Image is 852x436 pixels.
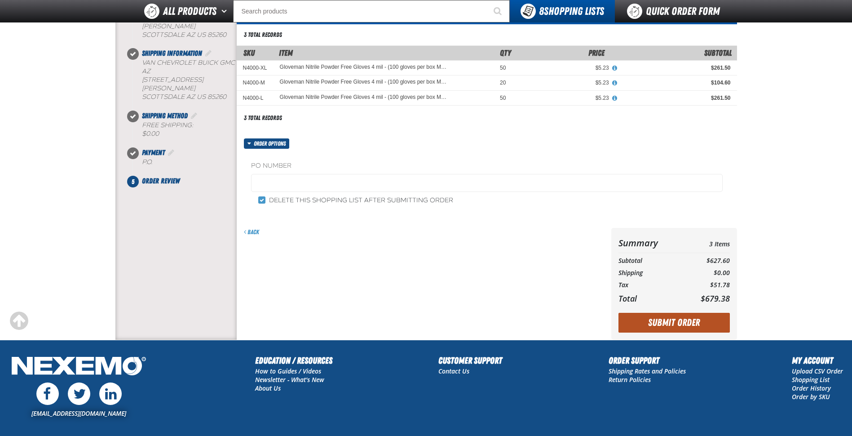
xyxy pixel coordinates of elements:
[618,313,730,333] button: Submit Order
[539,5,604,18] span: Shopping Lists
[618,279,683,291] th: Tax
[279,48,293,58] span: Item
[142,148,165,157] span: Payment
[204,49,213,58] a: Edit Shipping Information
[163,3,216,19] span: All Products
[142,59,235,75] span: Van Chevrolet Buick GMC AZ
[244,114,282,122] div: 3 total records
[142,130,159,138] strong: $0.00
[254,138,289,149] span: Order options
[609,375,651,384] a: Return Policies
[792,392,830,401] a: Order by SKU
[207,31,226,39] bdo: 85260
[618,255,683,267] th: Subtotal
[255,375,324,384] a: Newsletter - What's New
[167,148,176,157] a: Edit Payment
[792,375,830,384] a: Shopping List
[243,48,255,58] a: SKU
[682,279,729,291] td: $51.78
[9,311,29,331] div: Scroll to the top
[142,177,180,185] span: Order Review
[618,291,683,306] th: Total
[237,61,274,76] td: N4000-XL
[438,354,502,367] h2: Customer Support
[618,235,683,251] th: Summary
[438,367,469,375] a: Contact Us
[518,64,609,71] div: $5.23
[127,176,139,187] span: 5
[539,5,544,18] strong: 8
[609,79,621,87] button: View All Prices for Gloveman Nitrile Powder Free Gloves 4 mil - (100 gloves per box MIN 10 box or...
[792,367,843,375] a: Upload CSV Order
[609,367,686,375] a: Shipping Rates and Policies
[244,138,290,149] button: Order options
[133,111,237,147] li: Shipping Method. Step 3 of 5. Completed
[244,31,282,39] div: 3 total records
[500,80,506,86] span: 20
[237,76,274,90] td: N4000-M
[142,49,202,58] span: Shipping Information
[618,267,683,279] th: Shipping
[792,384,831,392] a: Order History
[682,267,729,279] td: $0.00
[9,354,149,380] img: Nexemo Logo
[500,65,506,71] span: 50
[792,354,843,367] h2: My Account
[500,48,511,58] span: Qty
[704,48,732,58] span: Subtotal
[255,367,321,375] a: How to Guides / Videos
[142,121,237,138] div: Free Shipping:
[142,31,185,39] span: SCOTTSDALE
[682,235,729,251] td: 3 Items
[237,90,274,105] td: N4000-L
[207,93,226,101] bdo: 85260
[255,384,281,392] a: About Us
[518,94,609,102] div: $5.23
[518,79,609,86] div: $5.23
[622,79,731,86] div: $104.60
[280,94,447,101] a: Gloveman Nitrile Powder Free Gloves 4 mil - (100 gloves per box MIN 10 box order) - L
[142,76,203,92] span: [STREET_ADDRESS][PERSON_NAME]
[133,176,237,187] li: Order Review. Step 5 of 5. Not Completed
[682,255,729,267] td: $627.60
[701,293,730,304] span: $679.38
[258,196,453,205] label: Delete this shopping list after submitting order
[133,147,237,176] li: Payment. Step 4 of 5. Completed
[500,95,506,101] span: 50
[280,64,447,71] a: Gloveman Nitrile Powder Free Gloves 4 mil - (100 gloves per box MIN 10 box order) - XL
[142,158,237,167] div: P.O.
[622,94,731,102] div: $261.50
[280,79,447,85] a: Gloveman Nitrile Powder Free Gloves 4 mil - (100 gloves per box MIN 10 box order)- M
[186,93,195,101] span: AZ
[258,196,265,204] input: Delete this shopping list after submitting order
[622,64,731,71] div: $261.50
[142,93,185,101] span: SCOTTSDALE
[609,354,686,367] h2: Order Support
[31,409,126,418] a: [EMAIL_ADDRESS][DOMAIN_NAME]
[244,228,259,236] a: Back
[609,64,621,72] button: View All Prices for Gloveman Nitrile Powder Free Gloves 4 mil - (100 gloves per box MIN 10 box or...
[142,111,188,120] span: Shipping Method
[142,14,203,30] span: [STREET_ADDRESS][PERSON_NAME]
[588,48,605,58] span: Price
[190,111,199,120] a: Edit Shipping Method
[133,48,237,110] li: Shipping Information. Step 2 of 5. Completed
[609,94,621,102] button: View All Prices for Gloveman Nitrile Powder Free Gloves 4 mil - (100 gloves per box MIN 10 box or...
[251,162,723,170] label: PO Number
[186,31,195,39] span: AZ
[255,354,332,367] h2: Education / Resources
[197,31,206,39] span: US
[197,93,206,101] span: US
